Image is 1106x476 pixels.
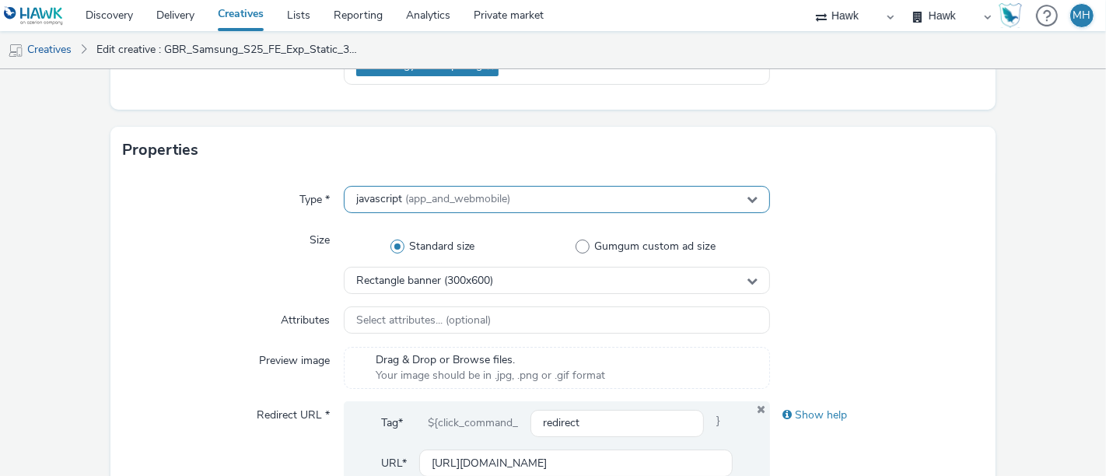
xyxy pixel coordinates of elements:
[303,226,336,248] label: Size
[293,186,336,208] label: Type *
[376,368,605,383] span: Your image should be in .jpg, .png or .gif format
[999,3,1022,28] img: Hawk Academy
[356,314,491,327] span: Select attributes... (optional)
[4,6,64,26] img: undefined Logo
[704,409,733,437] span: }
[405,191,510,206] span: (app_and_webmobile)
[356,275,493,288] span: Rectangle banner (300x600)
[999,3,1028,28] a: Hawk Academy
[89,31,366,68] a: Edit creative : GBR_Samsung_S25_FE_Exp_Static_300x600_Standard_DMPU_20250922
[360,59,482,72] span: Technology & Computing
[356,193,510,206] span: javascript
[253,347,336,369] label: Preview image
[122,138,198,162] h3: Properties
[376,352,605,368] span: Drag & Drop or Browse files.
[594,239,716,254] span: Gumgum custom ad size
[1073,4,1091,27] div: MH
[409,239,475,254] span: Standard size
[275,306,336,328] label: Attributes
[415,409,530,437] div: ${click_command_
[250,401,336,423] label: Redirect URL *
[8,43,23,58] img: mobile
[770,401,983,429] div: Show help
